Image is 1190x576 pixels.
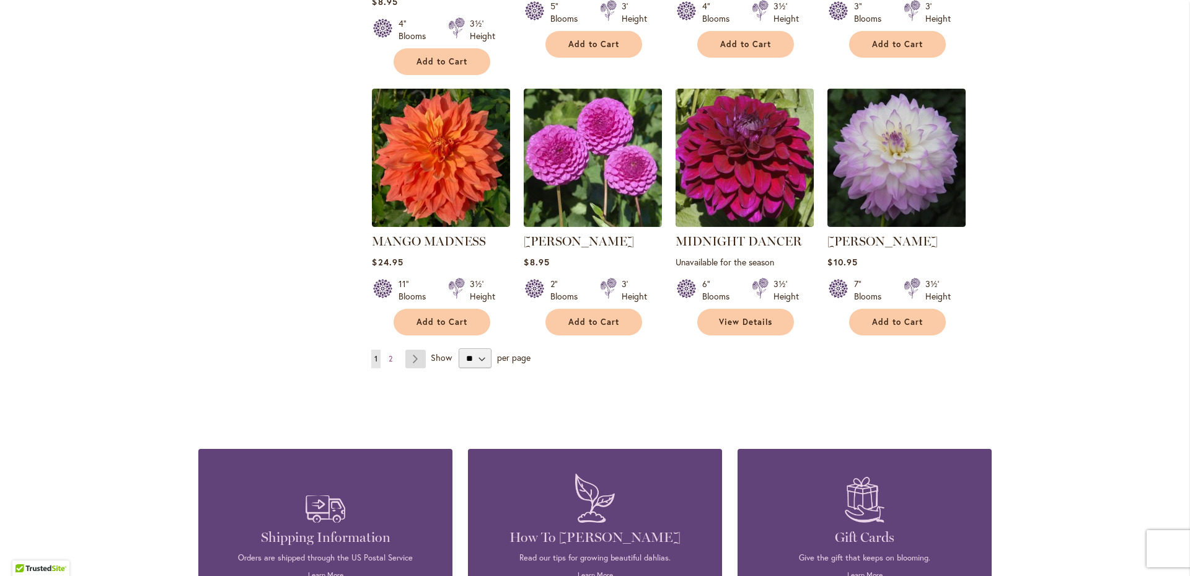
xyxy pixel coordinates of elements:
p: Unavailable for the season [676,256,814,268]
p: Read our tips for growing beautiful dahlias. [487,552,703,564]
button: Add to Cart [545,31,642,58]
div: 3½' Height [470,17,495,42]
span: $10.95 [827,256,857,268]
div: 6" Blooms [702,278,737,303]
p: Give the gift that keeps on blooming. [756,552,973,564]
a: MIDNIGHT DANCER [676,234,802,249]
span: Add to Cart [416,317,467,327]
div: 3½' Height [925,278,951,303]
a: [PERSON_NAME] [524,234,634,249]
div: 3½' Height [773,278,799,303]
button: Add to Cart [394,48,490,75]
div: 3' Height [622,278,647,303]
span: Add to Cart [720,39,771,50]
span: 1 [374,354,377,363]
span: Show [431,352,452,363]
span: 2 [389,354,392,363]
img: Midnight Dancer [676,89,814,227]
span: Add to Cart [872,317,923,327]
span: $8.95 [524,256,549,268]
span: Add to Cart [872,39,923,50]
span: Add to Cart [416,56,467,67]
a: [PERSON_NAME] [827,234,938,249]
span: Add to Cart [568,39,619,50]
span: Add to Cart [568,317,619,327]
a: Midnight Dancer [676,218,814,229]
div: 3½' Height [470,278,495,303]
div: 2" Blooms [550,278,585,303]
img: Mango Madness [372,89,510,227]
button: Add to Cart [849,309,946,335]
button: Add to Cart [545,309,642,335]
h4: Gift Cards [756,529,973,546]
button: Add to Cart [394,309,490,335]
h4: Shipping Information [217,529,434,546]
span: View Details [719,317,772,327]
iframe: Launch Accessibility Center [9,532,44,567]
a: MARY MUNNS [524,218,662,229]
a: View Details [697,309,794,335]
a: MIKAYLA MIRANDA [827,218,966,229]
button: Add to Cart [849,31,946,58]
img: MIKAYLA MIRANDA [827,89,966,227]
h4: How To [PERSON_NAME] [487,529,703,546]
span: per page [497,352,531,363]
div: 11" Blooms [399,278,433,303]
a: MANGO MADNESS [372,234,486,249]
div: 4" Blooms [399,17,433,42]
button: Add to Cart [697,31,794,58]
img: MARY MUNNS [524,89,662,227]
div: 7" Blooms [854,278,889,303]
a: Mango Madness [372,218,510,229]
p: Orders are shipped through the US Postal Service [217,552,434,564]
a: 2 [386,350,395,368]
span: $24.95 [372,256,403,268]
